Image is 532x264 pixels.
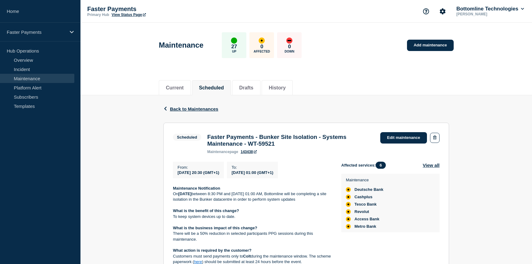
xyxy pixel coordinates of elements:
[178,170,219,175] span: [DATE] 20:30 (GMT+1)
[346,209,351,214] div: affected
[199,85,224,91] button: Scheduled
[87,13,109,17] p: Primary Hub
[207,150,238,154] p: page
[254,50,270,53] p: Affected
[232,170,273,175] span: [DATE] 01:00 (GMT+1)
[111,13,146,17] a: View Status Page
[354,202,377,207] span: Tesco Bank
[173,248,252,253] strong: What action is required by the customer?
[231,37,237,44] div: up
[173,134,201,141] span: Scheduled
[354,217,379,222] span: Access Bank
[87,6,210,13] p: Faster Payments
[420,5,432,18] button: Support
[159,41,203,49] h1: Maintenance
[354,195,373,199] span: Cashplus
[260,44,263,50] p: 0
[194,259,202,264] a: here
[239,85,253,91] button: Drafts
[173,208,239,213] strong: What is the benefit of this change?
[376,162,386,169] span: 6
[173,191,331,203] p: On between 8:30 PM and [DATE] 01:00 AM, Bottomline will be completing a site isolation in the Bun...
[178,165,219,170] p: From :
[455,6,525,12] button: Bottomline Technologies
[173,186,220,191] strong: Maintenance Notification
[354,209,369,214] span: Revolut
[269,85,286,91] button: History
[346,224,351,229] div: affected
[232,50,236,53] p: Up
[380,132,427,144] a: Edit maintenance
[163,106,218,112] button: Back to Maintenances
[259,37,265,44] div: affected
[286,37,292,44] div: down
[436,5,449,18] button: Account settings
[346,187,351,192] div: affected
[346,202,351,207] div: affected
[173,214,331,219] p: To keep system devices up to date.
[288,44,291,50] p: 0
[423,162,440,169] button: View all
[346,178,383,182] p: Maintenance
[173,231,331,242] p: There will be a 50% reduction in selected participants PPG sessions during this maintenance.
[207,150,230,154] span: maintenance
[232,165,273,170] p: To :
[170,106,218,112] span: Back to Maintenances
[407,40,454,51] a: Add maintenance
[354,187,383,192] span: Deutsche Bank
[346,195,351,199] div: affected
[166,85,184,91] button: Current
[455,12,519,16] p: [PERSON_NAME]
[341,162,389,169] span: Affected services:
[243,254,251,258] strong: Colt
[241,150,256,154] a: 143438
[173,226,257,230] strong: What is the business impact of this change?
[178,191,191,196] strong: [DATE]
[346,217,351,222] div: affected
[354,224,376,229] span: Metro Bank
[231,44,237,50] p: 27
[207,134,374,147] h3: Faster Payments - Bunker Site Isolation - Systems Maintenance - WT-59521
[285,50,295,53] p: Down
[7,30,66,35] p: Faster Payments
